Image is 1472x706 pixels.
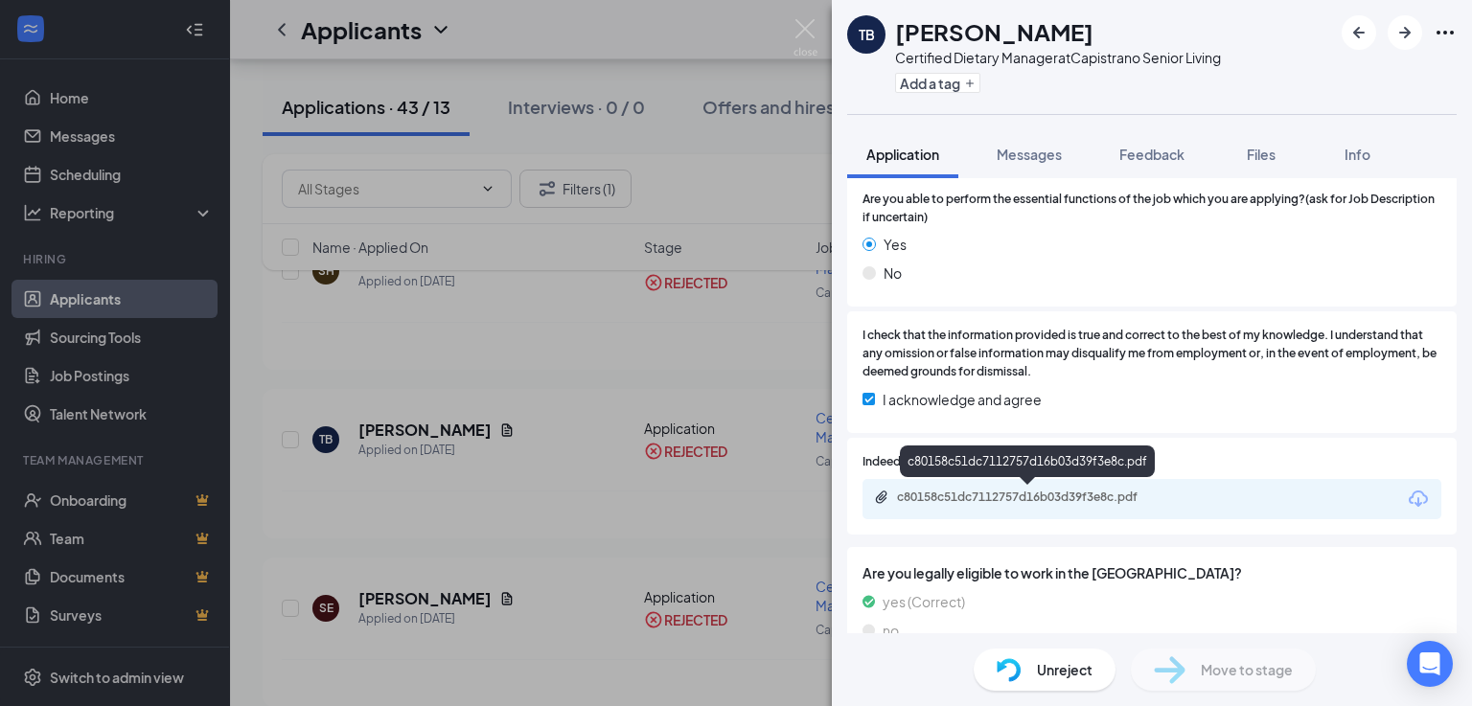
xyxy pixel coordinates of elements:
svg: Paperclip [874,490,889,505]
button: ArrowLeftNew [1342,15,1376,50]
div: c80158c51dc7112757d16b03d39f3e8c.pdf [897,490,1165,505]
span: no [883,620,899,641]
span: Move to stage [1201,659,1293,680]
svg: Download [1407,488,1430,511]
svg: ArrowRight [1393,21,1416,44]
div: Certified Dietary Manager at Capistrano Senior Living [895,48,1221,67]
svg: Plus [964,78,976,89]
span: Yes [884,234,907,255]
h1: [PERSON_NAME] [895,15,1093,48]
svg: Ellipses [1434,21,1457,44]
span: No [884,262,902,284]
span: Info [1345,146,1370,163]
span: I check that the information provided is true and correct to the best of my knowledge. I understa... [862,327,1441,381]
a: Paperclipc80158c51dc7112757d16b03d39f3e8c.pdf [874,490,1184,508]
span: Files [1247,146,1276,163]
span: Unreject [1037,659,1092,680]
span: Are you legally eligible to work in the [GEOGRAPHIC_DATA]? [862,562,1441,583]
div: Open Intercom Messenger [1407,641,1453,687]
span: yes (Correct) [883,591,965,612]
span: Are you able to perform the essential functions of the job which you are applying?(ask for Job De... [862,191,1441,227]
div: TB [859,25,875,44]
span: Feedback [1119,146,1184,163]
span: I acknowledge and agree [883,389,1042,410]
span: Indeed Resume [862,453,947,471]
div: c80158c51dc7112757d16b03d39f3e8c.pdf [900,445,1155,477]
svg: ArrowLeftNew [1347,21,1370,44]
button: PlusAdd a tag [895,73,980,93]
span: Application [866,146,939,163]
span: Messages [997,146,1062,163]
button: ArrowRight [1388,15,1422,50]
